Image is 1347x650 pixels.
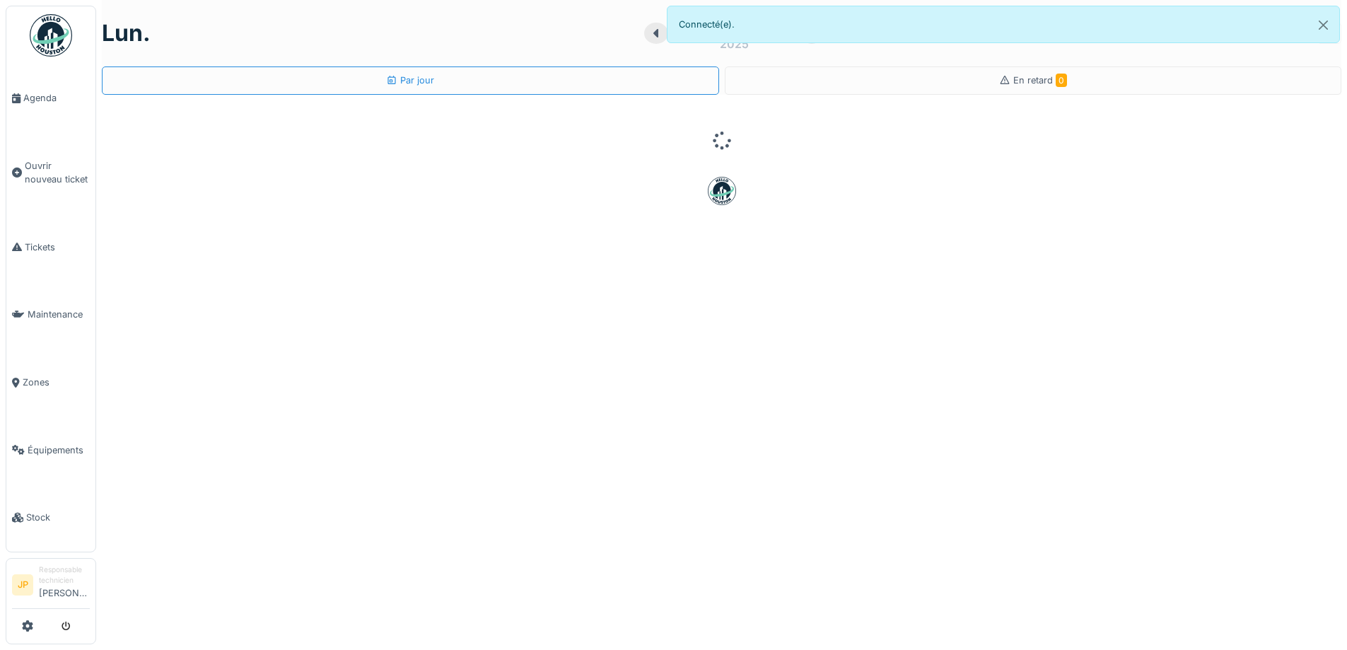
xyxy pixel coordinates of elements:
[28,308,90,321] span: Maintenance
[39,564,90,605] li: [PERSON_NAME]
[6,417,95,484] a: Équipements
[6,484,95,552] a: Stock
[26,511,90,524] span: Stock
[6,132,95,214] a: Ouvrir nouveau ticket
[6,281,95,349] a: Maintenance
[25,159,90,186] span: Ouvrir nouveau ticket
[30,14,72,57] img: Badge_color-CXgf-gQk.svg
[708,177,736,205] img: badge-BVDL4wpA.svg
[39,564,90,586] div: Responsable technicien
[25,240,90,254] span: Tickets
[720,35,749,52] div: 2025
[28,443,90,457] span: Équipements
[23,376,90,389] span: Zones
[1056,74,1067,87] span: 0
[12,574,33,596] li: JP
[6,214,95,282] a: Tickets
[667,6,1341,43] div: Connecté(e).
[6,349,95,417] a: Zones
[1013,75,1067,86] span: En retard
[6,64,95,132] a: Agenda
[386,74,434,87] div: Par jour
[12,564,90,609] a: JP Responsable technicien[PERSON_NAME]
[1307,6,1339,44] button: Close
[23,91,90,105] span: Agenda
[102,20,151,47] h1: lun.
